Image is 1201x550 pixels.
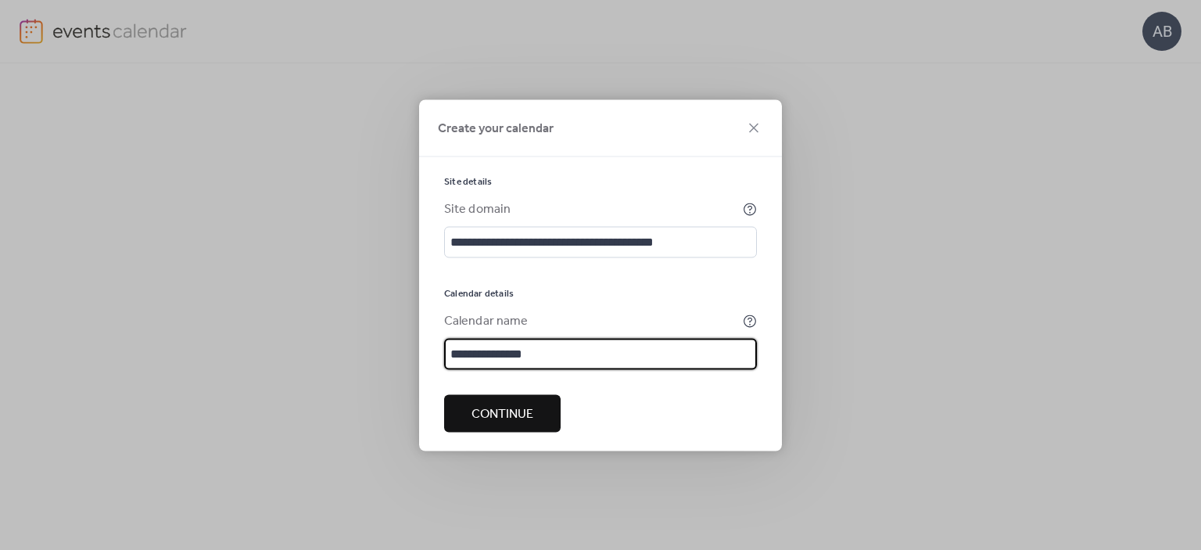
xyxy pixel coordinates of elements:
span: Continue [471,404,533,423]
span: Create your calendar [438,119,554,138]
span: Calendar details [444,287,514,300]
span: Site details [444,175,492,188]
button: Continue [444,394,561,432]
div: Calendar name [444,311,740,330]
div: Site domain [444,200,740,218]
